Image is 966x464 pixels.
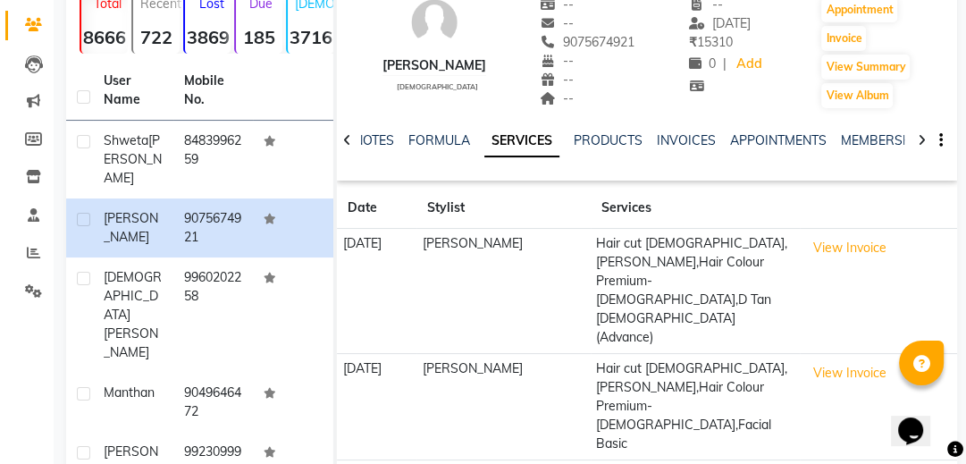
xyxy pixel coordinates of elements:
span: Shweta [104,132,148,148]
span: [DEMOGRAPHIC_DATA] [397,82,478,91]
span: [PERSON_NAME] [104,132,162,186]
a: NOTES [354,132,394,148]
td: [PERSON_NAME] [416,229,591,354]
th: Stylist [416,188,591,229]
th: User Name [93,61,173,121]
button: View Invoice [805,359,895,387]
span: -- [541,72,575,88]
a: APPOINTMENTS [730,132,827,148]
strong: 8666 [81,26,128,48]
div: [PERSON_NAME] [382,56,486,75]
span: 9075674921 [541,34,635,50]
a: SERVICES [484,125,559,157]
strong: 3716 [288,26,334,48]
td: 9049646472 [173,373,254,432]
strong: 185 [236,26,282,48]
a: MEMBERSHIP [841,132,924,148]
strong: 722 [133,26,180,48]
a: INVOICES [657,132,716,148]
span: ₹ [689,34,697,50]
td: Hair cut [DEMOGRAPHIC_DATA],[PERSON_NAME],Hair Colour Premium- [DEMOGRAPHIC_DATA],Facial Basic [591,353,800,460]
span: 0 [689,55,716,72]
td: Hair cut [DEMOGRAPHIC_DATA],[PERSON_NAME],Hair Colour Premium- [DEMOGRAPHIC_DATA],D Tan [DEMOGRAP... [591,229,800,354]
button: View Summary [821,55,910,80]
span: 15310 [689,34,733,50]
th: Services [591,188,800,229]
span: [PERSON_NAME] [104,325,158,360]
button: View Album [821,83,893,108]
td: 9960202258 [173,257,254,373]
iframe: chat widget [891,392,948,446]
button: View Invoice [805,234,895,262]
span: -- [541,90,575,106]
span: [DATE] [689,15,751,31]
span: -- [541,53,575,69]
span: Manthan [104,384,155,401]
span: -- [541,15,575,31]
td: [DATE] [337,353,416,460]
span: [PERSON_NAME] [104,210,158,245]
th: Mobile No. [173,61,254,121]
button: Invoice [821,26,866,51]
a: FORMULA [408,132,470,148]
a: Add [734,52,765,77]
td: 8483996259 [173,121,254,198]
span: | [723,55,727,73]
a: PRODUCTS [574,132,643,148]
td: [DATE] [337,229,416,354]
span: [DEMOGRAPHIC_DATA] [104,269,162,323]
th: Date [337,188,416,229]
td: 9075674921 [173,198,254,257]
strong: 3869 [185,26,231,48]
td: [PERSON_NAME] [416,353,591,460]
